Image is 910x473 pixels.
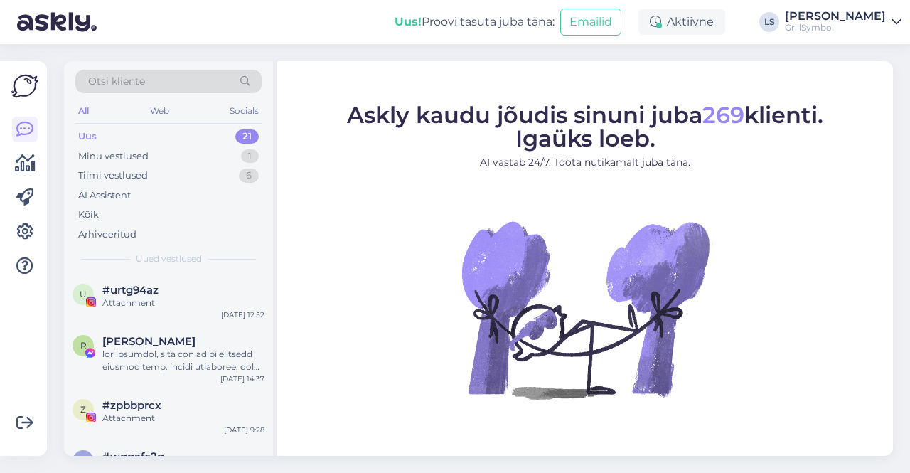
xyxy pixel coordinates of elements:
[221,309,264,320] div: [DATE] 12:52
[78,149,149,164] div: Minu vestlused
[75,102,92,120] div: All
[102,412,264,425] div: Attachment
[241,149,259,164] div: 1
[560,9,621,36] button: Emailid
[227,102,262,120] div: Socials
[102,335,196,348] span: Robert Szulc
[102,399,161,412] span: #zpbbprcx
[80,289,87,299] span: u
[102,297,264,309] div: Attachment
[395,14,555,31] div: Proovi tasuta juba täna:
[78,228,136,242] div: Arhiveeritud
[457,181,713,437] img: No Chat active
[136,253,202,265] span: Uued vestlused
[347,155,823,170] p: AI vastab 24/7. Tööta nutikamalt juba täna.
[785,22,886,33] div: GrillSymbol
[78,169,148,183] div: Tiimi vestlused
[78,208,99,222] div: Kõik
[785,11,901,33] a: [PERSON_NAME]GrillSymbol
[235,129,259,144] div: 21
[78,129,97,144] div: Uus
[638,9,725,35] div: Aktiivne
[88,74,145,89] span: Otsi kliente
[347,101,823,152] span: Askly kaudu jõudis sinuni juba klienti. Igaüks loeb.
[220,373,264,384] div: [DATE] 14:37
[79,455,88,466] span: w
[239,169,259,183] div: 6
[78,188,131,203] div: AI Assistent
[11,73,38,100] img: Askly Logo
[224,425,264,435] div: [DATE] 9:28
[80,404,86,415] span: z
[80,340,87,351] span: R
[759,12,779,32] div: LS
[785,11,886,22] div: [PERSON_NAME]
[147,102,172,120] div: Web
[102,450,164,463] span: #wqgafs2g
[702,101,744,129] span: 269
[395,15,422,28] b: Uus!
[102,284,159,297] span: #urtg94az
[102,348,264,373] div: lor ipsumdol, sita con adipi elitsedd eiusmod temp. incidi utlaboree, dol magnaa enima minim veni...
